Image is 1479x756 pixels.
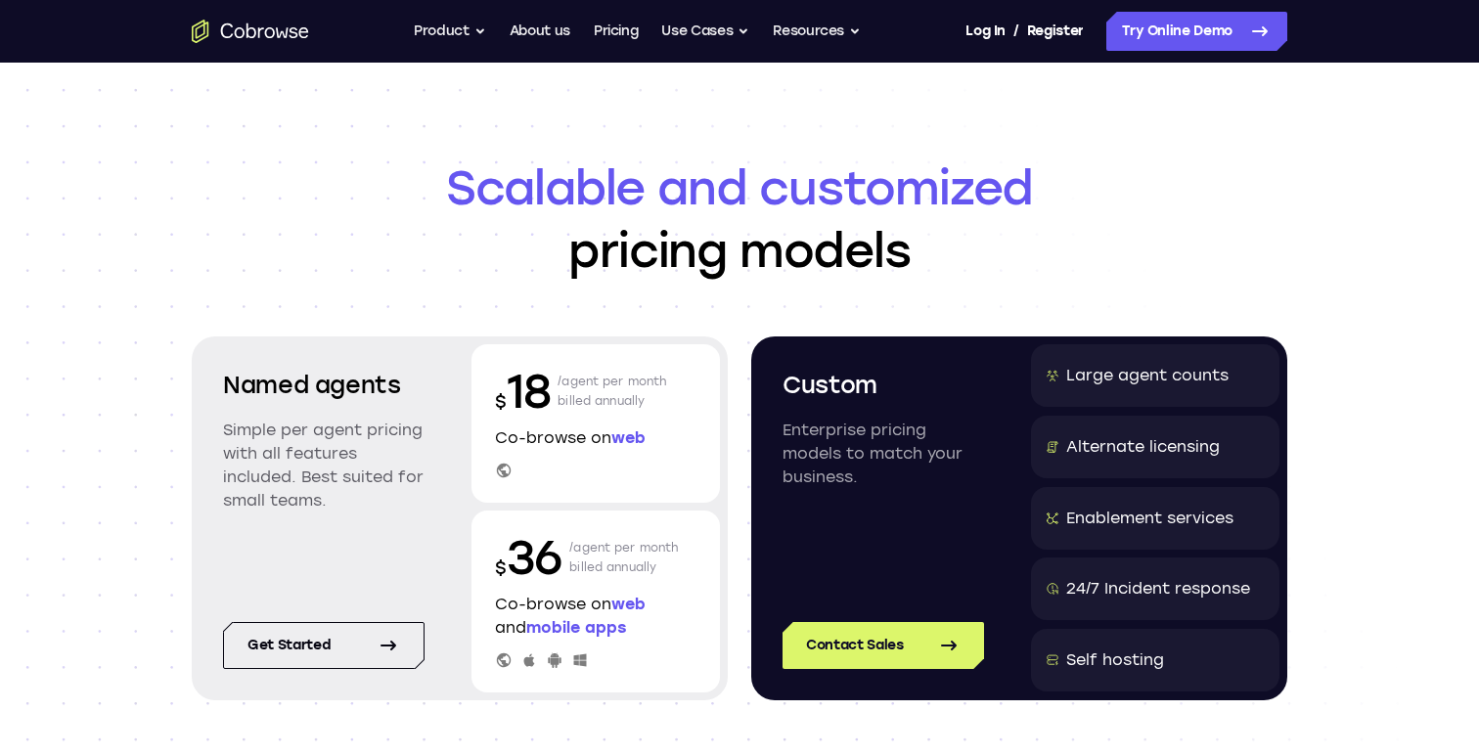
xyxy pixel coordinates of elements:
[495,391,507,413] span: $
[192,156,1287,219] span: Scalable and customized
[223,419,425,512] p: Simple per agent pricing with all features included. Best suited for small teams.
[1106,12,1287,51] a: Try Online Demo
[611,428,646,447] span: web
[223,368,425,403] h2: Named agents
[594,12,639,51] a: Pricing
[495,557,507,579] span: $
[1066,435,1220,459] div: Alternate licensing
[192,156,1287,282] h1: pricing models
[495,526,561,589] p: 36
[526,618,626,637] span: mobile apps
[495,360,550,422] p: 18
[783,622,984,669] a: Contact Sales
[558,360,667,422] p: /agent per month billed annually
[192,20,309,43] a: Go to the home page
[965,12,1005,51] a: Log In
[783,419,984,489] p: Enterprise pricing models to match your business.
[414,12,486,51] button: Product
[1066,648,1164,672] div: Self hosting
[1066,507,1233,530] div: Enablement services
[611,595,646,613] span: web
[569,526,679,589] p: /agent per month billed annually
[661,12,749,51] button: Use Cases
[783,368,984,403] h2: Custom
[1013,20,1019,43] span: /
[1066,577,1250,600] div: 24/7 Incident response
[495,426,696,450] p: Co-browse on
[773,12,861,51] button: Resources
[223,622,425,669] a: Get started
[1027,12,1084,51] a: Register
[1066,364,1229,387] div: Large agent counts
[510,12,570,51] a: About us
[495,593,696,640] p: Co-browse on and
